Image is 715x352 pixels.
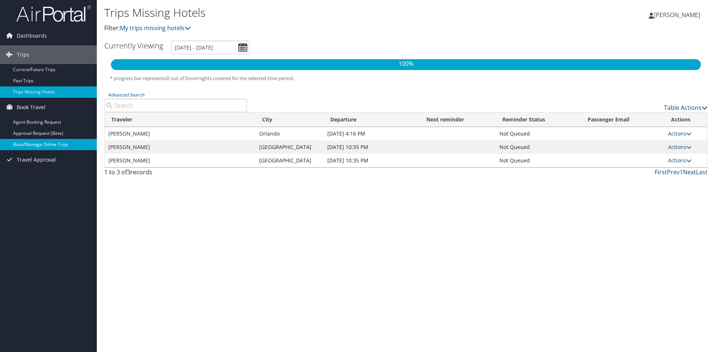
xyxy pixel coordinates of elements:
p: 100% [111,59,701,69]
h5: * progress bar represents overnights covered for the selected time period. [110,75,702,82]
td: [PERSON_NAME] [105,154,255,167]
a: Table Actions [664,104,708,112]
td: [GEOGRAPHIC_DATA] [255,140,324,154]
div: 1 to 3 of records [104,168,247,180]
a: Advanced Search [108,92,144,98]
a: Last [696,168,708,176]
span: [PERSON_NAME] [654,11,700,19]
td: [DATE] 10:35 PM [324,140,420,154]
th: Next reminder [420,112,496,127]
a: [PERSON_NAME] [649,4,708,26]
td: [DATE] 10:35 PM [324,154,420,167]
span: Dashboards [17,26,47,45]
td: Orlando [255,127,324,140]
a: 1 [680,168,683,176]
span: 0 out of 0 [166,75,188,82]
a: My trips missing hotels [120,24,191,32]
th: Departure: activate to sort column descending [324,112,420,127]
span: 3 [127,168,130,176]
th: Traveler: activate to sort column ascending [105,112,255,127]
th: Actions [664,112,707,127]
input: [DATE] - [DATE] [171,41,250,54]
h3: Currently Viewing [104,41,163,51]
th: City: activate to sort column ascending [255,112,324,127]
a: Actions [668,130,692,137]
a: Actions [668,157,692,164]
td: [PERSON_NAME] [105,127,255,140]
td: Not Queued [496,154,581,167]
th: Reminder Status [496,112,581,127]
p: Filter: [104,23,506,33]
td: Not Queued [496,140,581,154]
img: airportal-logo.png [16,5,91,22]
input: Advanced Search [104,99,247,112]
span: Travel Approval [17,150,56,169]
span: Book Travel [17,98,45,117]
td: [PERSON_NAME] [105,140,255,154]
td: [GEOGRAPHIC_DATA] [255,154,324,167]
a: First [655,168,667,176]
a: Prev [667,168,680,176]
th: Passenger Email: activate to sort column ascending [581,112,664,127]
td: [DATE] 4:16 PM [324,127,420,140]
h1: Trips Missing Hotels [104,5,506,20]
td: Not Queued [496,127,581,140]
a: Next [683,168,696,176]
span: Trips [17,45,29,64]
a: Actions [668,143,692,150]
